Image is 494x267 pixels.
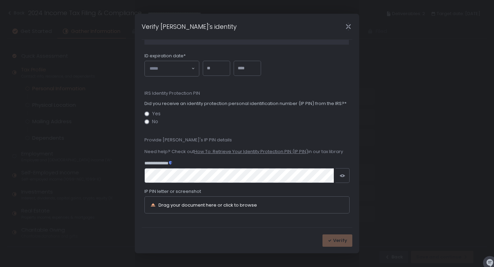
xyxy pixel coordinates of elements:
[144,188,201,195] span: IP PIN letter or screenshot
[158,203,257,207] div: Drag your document here or click to browse
[144,101,346,107] span: Did you receive an identity protection personal identification number (IP PIN) from the IRS?*
[144,149,350,155] span: Need help? Check out in our tax library
[144,119,149,124] input: No
[144,90,350,96] span: IRS Identity Protection PIN
[144,53,186,59] span: ID expiration date*
[150,65,191,72] input: Search for option
[337,23,359,31] div: Close
[145,61,199,76] div: Search for option
[152,111,161,116] span: Yes
[194,148,308,155] a: How To: Retrieve Your Identity Protection PIN (IP PIN)
[144,112,149,116] input: Yes
[152,119,158,124] span: No
[144,137,350,143] span: Provide [PERSON_NAME]'s IP PIN details
[142,22,237,31] h1: Verify [PERSON_NAME]'s identity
